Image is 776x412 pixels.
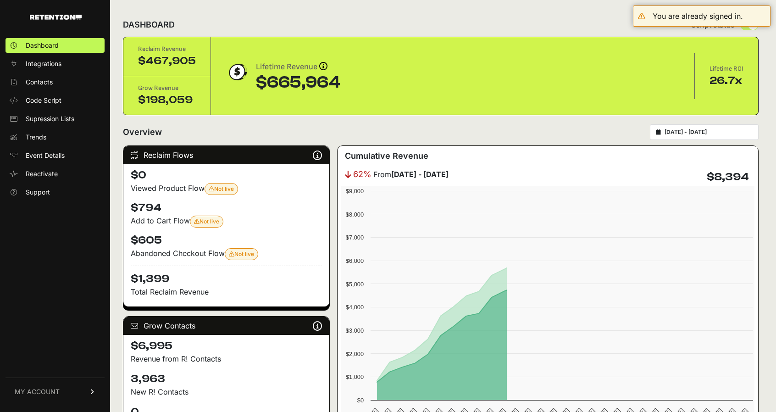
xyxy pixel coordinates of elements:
[131,386,322,397] p: New R! Contacts
[26,78,53,87] span: Contacts
[131,266,322,286] h4: $1,399
[256,73,340,92] div: $665,964
[346,234,364,241] text: $7,000
[26,114,74,123] span: Supression Lists
[653,11,743,22] div: You are already signed in.
[138,45,196,54] div: Reclaim Revenue
[26,96,61,105] span: Code Script
[346,327,364,334] text: $3,000
[26,169,58,178] span: Reactivate
[26,133,46,142] span: Trends
[346,304,364,311] text: $4,000
[373,169,449,180] span: From
[6,111,105,126] a: Supression Lists
[26,41,59,50] span: Dashboard
[131,168,322,183] h4: $0
[209,185,234,192] span: Not live
[26,59,61,68] span: Integrations
[6,185,105,200] a: Support
[6,148,105,163] a: Event Details
[131,372,322,386] h4: 3,963
[26,151,65,160] span: Event Details
[131,248,322,260] div: Abandoned Checkout Flow
[131,233,322,248] h4: $605
[391,170,449,179] strong: [DATE] - [DATE]
[346,281,364,288] text: $5,000
[131,353,322,364] p: Revenue from R! Contacts
[131,215,322,228] div: Add to Cart Flow
[6,75,105,89] a: Contacts
[6,93,105,108] a: Code Script
[353,168,371,181] span: 62%
[226,61,249,84] img: dollar-coin-05c43ed7efb7bc0c12610022525b4bbbb207c7efeef5aecc26f025e68dcafac9.png
[709,73,743,88] div: 26.7x
[6,167,105,181] a: Reactivate
[194,218,219,225] span: Not live
[346,188,364,195] text: $9,000
[30,15,82,20] img: Retention.com
[256,61,340,73] div: Lifetime Revenue
[123,146,329,164] div: Reclaim Flows
[26,188,50,197] span: Support
[131,286,322,297] p: Total Reclaim Revenue
[138,93,196,107] div: $198,059
[709,64,743,73] div: Lifetime ROI
[6,56,105,71] a: Integrations
[138,84,196,93] div: Grow Revenue
[131,183,322,195] div: Viewed Product Flow
[123,126,162,139] h2: Overview
[345,150,428,162] h3: Cumulative Revenue
[6,38,105,53] a: Dashboard
[6,378,105,406] a: MY ACCOUNT
[346,373,364,380] text: $1,000
[229,251,254,257] span: Not live
[346,211,364,218] text: $8,000
[346,257,364,264] text: $6,000
[123,317,329,335] div: Grow Contacts
[131,339,322,353] h4: $6,995
[357,397,364,404] text: $0
[346,351,364,357] text: $2,000
[6,130,105,145] a: Trends
[123,18,175,31] h2: DASHBOARD
[15,387,60,396] span: MY ACCOUNT
[131,200,322,215] h4: $794
[138,54,196,68] div: $467,905
[707,170,749,184] h4: $8,394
